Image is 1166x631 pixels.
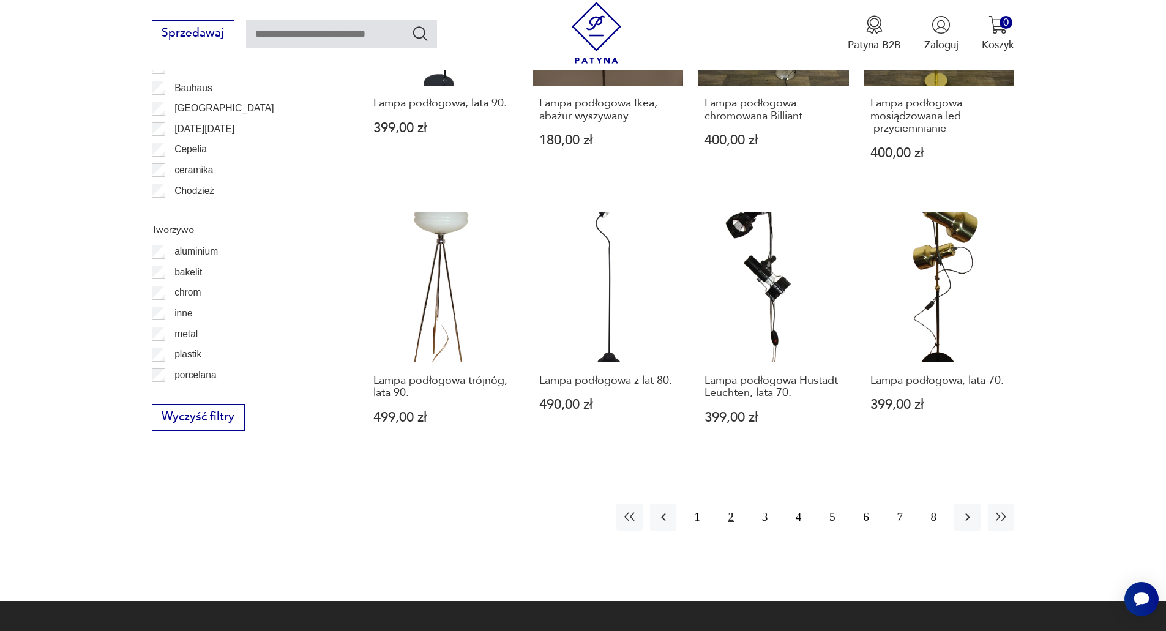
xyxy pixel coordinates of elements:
[864,212,1015,453] a: Lampa podłogowa, lata 70.Lampa podłogowa, lata 70.399,00 zł
[704,411,842,424] p: 399,00 zł
[539,375,677,387] h3: Lampa podłogowa z lat 80.
[367,212,518,453] a: Lampa podłogowa trójnóg, lata 90.Lampa podłogowa trójnóg, lata 90.499,00 zł
[174,141,207,157] p: Cepelia
[988,15,1007,34] img: Ikona koszyka
[152,222,332,237] p: Tworzywo
[785,504,812,530] button: 4
[819,504,845,530] button: 5
[1124,582,1159,616] iframe: Smartsupp widget button
[174,80,212,96] p: Bauhaus
[684,504,710,530] button: 1
[152,29,234,39] a: Sprzedawaj
[848,38,901,52] p: Patyna B2B
[174,346,201,362] p: plastik
[924,38,959,52] p: Zaloguj
[932,15,951,34] img: Ikonka użytkownika
[373,411,511,424] p: 499,00 zł
[533,212,684,453] a: Lampa podłogowa z lat 80.Lampa podłogowa z lat 80.490,00 zł
[174,183,214,199] p: Chodzież
[848,15,901,52] a: Ikona medaluPatyna B2B
[853,504,879,530] button: 6
[174,162,213,178] p: ceramika
[887,504,913,530] button: 7
[411,24,429,42] button: Szukaj
[921,504,947,530] button: 8
[174,305,192,321] p: inne
[704,375,842,400] h3: Lampa podłogowa Hustadt Leuchten, lata 70.
[704,97,842,122] h3: Lampa podłogowa chromowana Billiant
[566,2,627,64] img: Patyna - sklep z meblami i dekoracjami vintage
[373,122,511,135] p: 399,00 zł
[152,20,234,47] button: Sprzedawaj
[870,375,1008,387] h3: Lampa podłogowa, lata 70.
[174,203,211,219] p: Ćmielów
[924,15,959,52] button: Zaloguj
[373,375,511,400] h3: Lampa podłogowa trójnóg, lata 90.
[174,367,217,383] p: porcelana
[865,15,884,34] img: Ikona medalu
[848,15,901,52] button: Patyna B2B
[870,398,1008,411] p: 399,00 zł
[373,97,511,110] h3: Lampa podłogowa, lata 90.
[752,504,778,530] button: 3
[870,147,1008,160] p: 400,00 zł
[152,404,245,431] button: Wyczyść filtry
[174,264,202,280] p: bakelit
[982,38,1014,52] p: Koszyk
[870,97,1008,135] h3: Lampa podłogowa mosiądzowana led przyciemnianie
[698,212,849,453] a: Lampa podłogowa Hustadt Leuchten, lata 70.Lampa podłogowa Hustadt Leuchten, lata 70.399,00 zł
[982,15,1014,52] button: 0Koszyk
[174,121,234,137] p: [DATE][DATE]
[539,97,677,122] h3: Lampa podłogowa Ikea, abażur wyszywany
[174,387,205,403] p: porcelit
[174,100,274,116] p: [GEOGRAPHIC_DATA]
[718,504,744,530] button: 2
[539,398,677,411] p: 490,00 zł
[1000,16,1012,29] div: 0
[174,244,218,259] p: aluminium
[704,134,842,147] p: 400,00 zł
[174,326,198,342] p: metal
[539,134,677,147] p: 180,00 zł
[174,285,201,301] p: chrom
